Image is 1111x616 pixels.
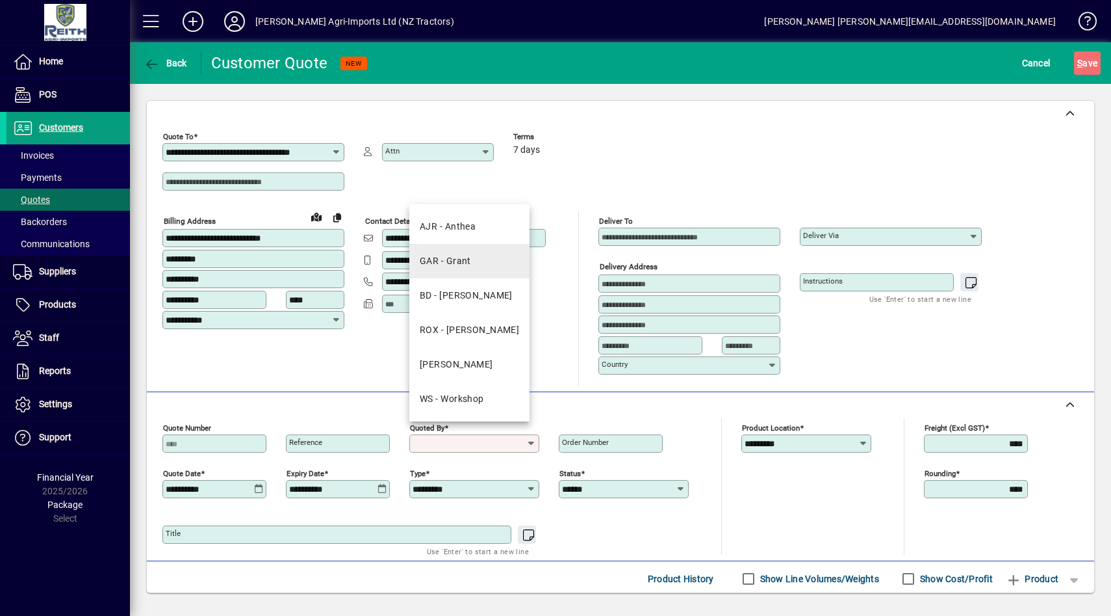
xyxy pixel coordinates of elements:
mat-label: Status [559,468,581,477]
span: 7 days [513,145,540,155]
div: Customer Quote [211,53,328,74]
span: Back [144,58,187,68]
span: Invoices [13,150,54,161]
span: Home [39,56,63,66]
button: Copy to Delivery address [327,207,348,228]
a: Quotes [6,189,130,211]
div: AJR - Anthea [420,220,476,234]
span: Support [39,432,71,442]
span: Financial Year [37,472,94,483]
span: ave [1077,53,1097,74]
mat-label: Expiry date [287,468,324,477]
span: Terms [513,133,591,141]
a: Staff [6,322,130,355]
div: [PERSON_NAME] [420,358,493,371]
a: Settings [6,388,130,421]
button: Cancel [1019,51,1054,75]
span: Backorders [13,217,67,227]
mat-option: GAR - Grant [409,244,530,278]
span: Communications [13,239,90,249]
a: Invoices [6,144,130,167]
span: Product History [648,569,714,589]
mat-option: BD - Rebecca Dymond [409,278,530,313]
mat-option: WR - William Reith [409,347,530,382]
mat-label: Deliver via [803,231,839,240]
a: Products [6,289,130,321]
label: Show Line Volumes/Weights [758,572,879,585]
mat-label: Deliver To [599,217,633,226]
mat-label: Product location [742,423,800,432]
mat-label: Quote date [163,468,201,477]
button: Save [1074,51,1101,75]
a: Suppliers [6,256,130,288]
mat-option: WS - Workshop [409,382,530,416]
div: [PERSON_NAME] [PERSON_NAME][EMAIL_ADDRESS][DOMAIN_NAME] [764,11,1056,32]
mat-hint: Use 'Enter' to start a new line [869,291,971,306]
span: POS [39,89,57,100]
span: Quotes [13,194,50,205]
mat-label: Title [166,529,181,538]
div: [PERSON_NAME] Agri-Imports Ltd (NZ Tractors) [255,11,454,32]
span: S [1077,58,1082,68]
mat-label: Quoted by [410,423,444,432]
span: Products [39,299,76,310]
mat-hint: Use 'Enter' to start a new line [427,544,529,559]
span: Customers [39,122,83,133]
span: Payments [13,172,62,183]
div: BD - [PERSON_NAME] [420,289,513,302]
button: Product [999,567,1065,591]
a: Knowledge Base [1069,3,1095,45]
a: Home [6,46,130,78]
span: Reports [39,366,71,376]
span: Cancel [1022,53,1051,74]
span: Suppliers [39,266,76,276]
button: Profile [214,10,255,33]
mat-label: Type [410,468,426,477]
a: Payments [6,167,130,189]
div: WS - Workshop [420,392,484,406]
mat-label: Attn [385,146,400,155]
mat-label: Quote number [163,423,211,432]
a: POS [6,79,130,111]
mat-label: Rounding [925,468,956,477]
mat-label: Reference [289,438,322,447]
a: Reports [6,355,130,388]
button: Product History [643,567,719,591]
a: Backorders [6,211,130,233]
mat-label: Order number [562,438,609,447]
a: Support [6,422,130,454]
div: GAR - Grant [420,254,471,268]
mat-label: Country [602,360,628,369]
span: Settings [39,399,72,409]
span: Package [47,500,83,510]
button: Back [140,51,190,75]
span: Staff [39,332,59,343]
label: Show Cost/Profit [917,572,993,585]
mat-option: AJR - Anthea [409,209,530,244]
mat-label: Freight (excl GST) [925,423,985,432]
span: Product [1006,569,1058,589]
mat-label: Instructions [803,276,843,286]
button: Add [172,10,214,33]
div: ROX - [PERSON_NAME] [420,323,519,337]
a: Communications [6,233,130,255]
mat-label: Quote To [163,132,194,141]
span: NEW [346,59,362,68]
app-page-header-button: Back [130,51,201,75]
mat-option: ROX - Rochelle [409,313,530,347]
a: View on map [306,206,327,227]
